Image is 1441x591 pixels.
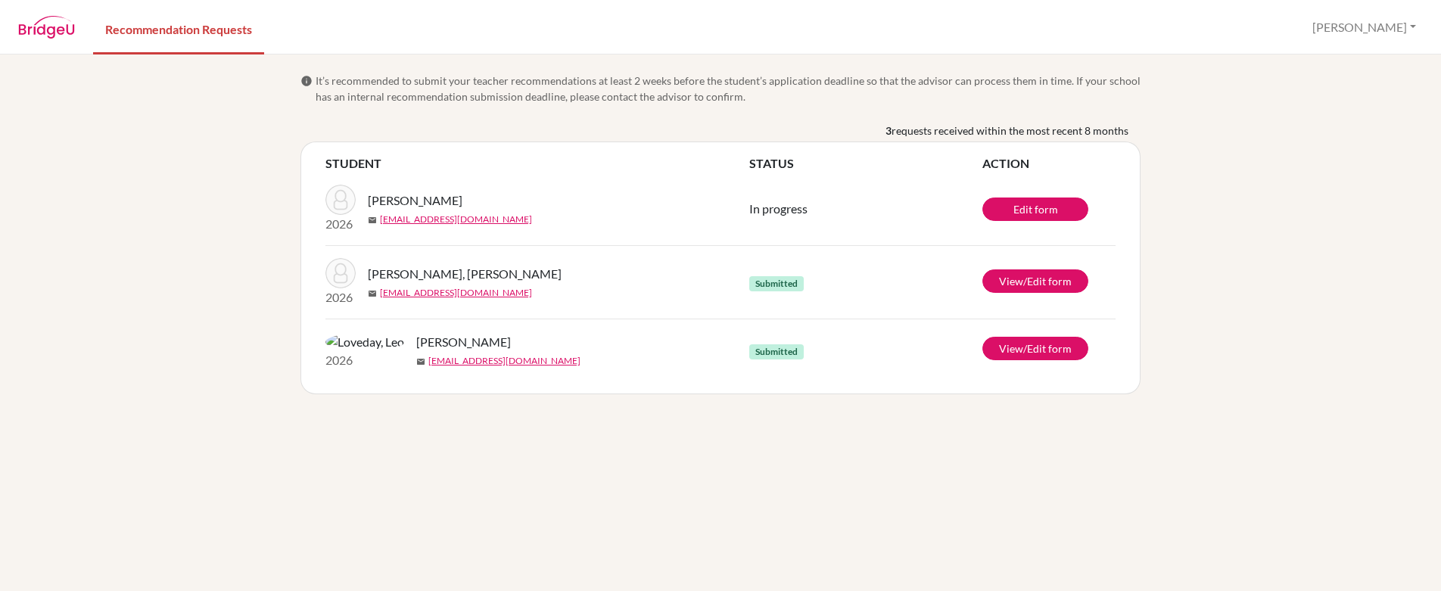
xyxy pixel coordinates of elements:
[749,154,982,173] th: STATUS
[982,154,1116,173] th: ACTION
[325,154,749,173] th: STUDENT
[93,2,264,54] a: Recommendation Requests
[316,73,1141,104] span: It’s recommended to submit your teacher recommendations at least 2 weeks before the student’s app...
[325,351,404,369] p: 2026
[982,337,1088,360] a: View/Edit form
[325,288,356,306] p: 2026
[749,276,804,291] span: Submitted
[300,75,313,87] span: info
[325,185,356,215] img: Farnsworth, Darren
[325,258,356,288] img: Michael, Luna
[416,357,425,366] span: mail
[416,333,511,351] span: [PERSON_NAME]
[982,269,1088,293] a: View/Edit form
[325,215,356,233] p: 2026
[380,286,532,300] a: [EMAIL_ADDRESS][DOMAIN_NAME]
[368,289,377,298] span: mail
[368,191,462,210] span: [PERSON_NAME]
[892,123,1128,138] span: requests received within the most recent 8 months
[982,198,1088,221] a: Edit form
[885,123,892,138] b: 3
[325,333,404,351] img: Loveday, Leo
[749,344,804,359] span: Submitted
[368,216,377,225] span: mail
[368,265,562,283] span: [PERSON_NAME], [PERSON_NAME]
[428,354,580,368] a: [EMAIL_ADDRESS][DOMAIN_NAME]
[380,213,532,226] a: [EMAIL_ADDRESS][DOMAIN_NAME]
[1306,13,1423,42] button: [PERSON_NAME]
[749,201,808,216] span: In progress
[18,16,75,39] img: BridgeU logo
